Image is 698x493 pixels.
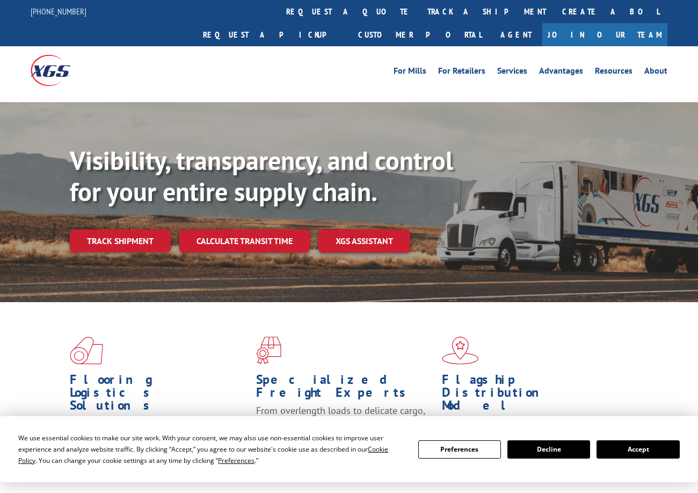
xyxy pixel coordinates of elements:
p: From overlength loads to delicate cargo, our experienced staff knows the best way to move your fr... [256,404,434,452]
a: About [644,67,667,78]
a: Track shipment [70,230,171,252]
button: Accept [597,440,679,459]
span: Preferences [218,456,255,465]
b: Visibility, transparency, and control for your entire supply chain. [70,144,453,208]
a: [PHONE_NUMBER] [31,6,86,17]
a: Advantages [539,67,583,78]
button: Decline [507,440,590,459]
a: Calculate transit time [179,230,310,253]
a: Customer Portal [350,23,490,46]
h1: Flooring Logistics Solutions [70,373,248,417]
a: Agent [490,23,542,46]
a: For Retailers [438,67,485,78]
div: We use essential cookies to make our site work. With your consent, we may also use non-essential ... [18,432,405,466]
img: xgs-icon-total-supply-chain-intelligence-red [70,337,103,365]
img: xgs-icon-flagship-distribution-model-red [442,337,479,365]
a: For Mills [394,67,426,78]
a: Request a pickup [195,23,350,46]
a: XGS ASSISTANT [318,230,410,253]
h1: Specialized Freight Experts [256,373,434,404]
a: Services [497,67,527,78]
a: Resources [595,67,632,78]
img: xgs-icon-focused-on-flooring-red [256,337,281,365]
h1: Flagship Distribution Model [442,373,620,417]
a: Join Our Team [542,23,667,46]
button: Preferences [418,440,501,459]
